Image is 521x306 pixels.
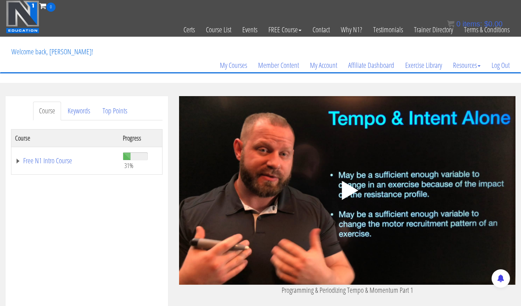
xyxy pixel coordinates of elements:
[200,12,237,48] a: Course List
[15,157,115,164] a: Free N1 Intro Course
[39,1,56,11] a: 0
[484,20,503,28] bdi: 0.00
[447,20,503,28] a: 0 items: $0.00
[6,0,39,33] img: n1-education
[304,48,343,83] a: My Account
[456,20,460,28] span: 0
[343,48,400,83] a: Affiliate Dashboard
[62,102,96,120] a: Keywords
[46,3,56,12] span: 0
[6,37,99,66] p: Welcome back, [PERSON_NAME]!
[368,12,408,48] a: Testimonials
[408,12,458,48] a: Trainer Directory
[214,48,253,83] a: My Courses
[33,102,61,120] a: Course
[486,48,515,83] a: Log Out
[447,48,486,83] a: Resources
[263,12,307,48] a: FREE Course
[179,285,515,296] p: Programming & Periodizing Tempo & Momentum Part 1
[484,20,488,28] span: $
[463,20,482,28] span: items:
[307,12,335,48] a: Contact
[237,12,263,48] a: Events
[178,12,200,48] a: Certs
[124,161,133,170] span: 31%
[400,48,447,83] a: Exercise Library
[458,12,515,48] a: Terms & Conditions
[447,20,454,28] img: icon11.png
[253,48,304,83] a: Member Content
[11,129,119,147] th: Course
[335,12,368,48] a: Why N1?
[119,129,163,147] th: Progress
[97,102,133,120] a: Top Points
